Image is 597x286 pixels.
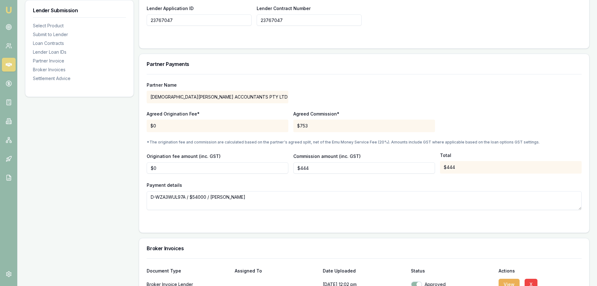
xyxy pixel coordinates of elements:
[147,91,288,103] div: [DEMOGRAPHIC_DATA][PERSON_NAME] ACCOUNTANTS PTY LTD
[147,82,288,88] p: Partner Name
[33,8,126,13] h3: Lender Submission
[33,49,126,55] div: Lender Loan IDs
[147,62,582,67] h3: Partner Payments
[293,154,361,159] label: Commission amount (inc. GST)
[293,162,435,174] input: $
[235,269,318,273] div: Assigned To
[33,31,126,38] div: Submit to Lender
[147,182,182,188] label: Payment details
[33,67,126,73] div: Broker Invoices
[33,23,126,29] div: Select Product
[147,162,288,174] input: $
[5,6,13,14] img: emu-icon-u.png
[147,154,221,159] label: Origination fee amount (inc. GST)
[147,140,582,145] p: *The origination fee and commission are calculated based on the partner's agreed split, net of th...
[323,269,406,273] div: Date Uploaded
[147,120,288,132] div: $0
[147,6,194,11] label: Lender Application ID
[33,58,126,64] div: Partner Invoice
[440,152,582,159] p: Total
[257,6,311,11] label: Lender Contract Number
[293,120,435,132] div: $753
[293,111,435,117] p: Agreed Commission*
[147,246,582,251] h3: Broker Invoices
[147,269,230,273] div: Document Type
[147,111,288,117] p: Agreed Origination Fee*
[33,40,126,46] div: Loan Contracts
[499,269,582,273] div: Actions
[33,75,126,82] div: Settlement Advice
[147,191,582,210] textarea: D-WZA3WUL97A / $54000 / [PERSON_NAME]
[440,161,582,174] div: $444
[411,269,494,273] div: Status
